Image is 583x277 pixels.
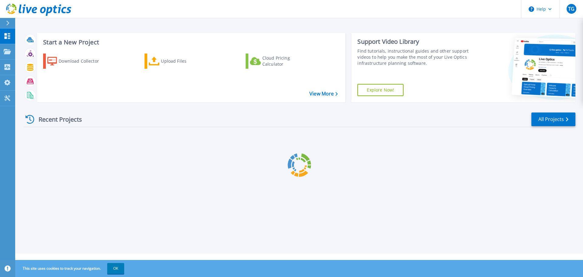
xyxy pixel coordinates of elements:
a: Upload Files [145,54,212,69]
span: TG [568,6,574,11]
span: This site uses cookies to track your navigation. [17,263,124,274]
a: View More [309,91,338,97]
div: Support Video Library [357,38,472,46]
div: Find tutorials, instructional guides and other support videos to help you make the most of your L... [357,48,472,66]
h3: Start a New Project [43,39,338,46]
div: Download Collector [59,55,107,67]
a: Cloud Pricing Calculator [246,54,313,69]
a: Explore Now! [357,84,404,96]
div: Recent Projects [23,112,90,127]
div: Cloud Pricing Calculator [262,55,311,67]
a: All Projects [531,113,575,126]
div: Upload Files [161,55,210,67]
a: Download Collector [43,54,111,69]
button: OK [107,263,124,274]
